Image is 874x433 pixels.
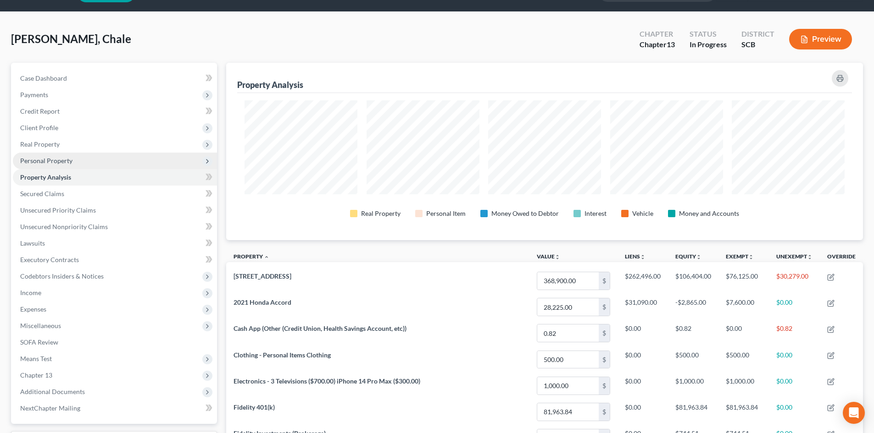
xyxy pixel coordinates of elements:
[599,377,610,395] div: $
[769,373,820,399] td: $0.00
[599,351,610,368] div: $
[618,373,668,399] td: $0.00
[599,324,610,342] div: $
[234,324,406,332] span: Cash App (Other (Credit Union, Health Savings Account, etc))
[537,324,599,342] input: 0.00
[20,338,58,346] span: SOFA Review
[13,334,217,351] a: SOFA Review
[20,239,45,247] span: Lawsuits
[769,346,820,373] td: $0.00
[668,346,718,373] td: $500.00
[843,402,865,424] div: Open Intercom Messenger
[640,254,646,260] i: unfold_more
[13,169,217,186] a: Property Analysis
[668,373,718,399] td: $1,000.00
[20,91,48,99] span: Payments
[20,157,72,164] span: Personal Property
[718,294,769,320] td: $7,600.00
[20,305,46,313] span: Expenses
[13,219,217,235] a: Unsecured Nonpriority Claims
[20,190,64,197] span: Secured Claims
[237,79,303,90] div: Property Analysis
[690,29,727,39] div: Status
[13,70,217,87] a: Case Dashboard
[718,346,769,373] td: $500.00
[807,254,813,260] i: unfold_more
[769,399,820,425] td: $0.00
[618,399,668,425] td: $0.00
[718,320,769,346] td: $0.00
[20,173,71,181] span: Property Analysis
[234,351,331,359] span: Clothing - Personal Items Clothing
[13,252,217,268] a: Executory Contracts
[769,294,820,320] td: $0.00
[618,294,668,320] td: $31,090.00
[234,403,275,411] span: Fidelity 401(k)
[741,39,774,50] div: SCB
[13,400,217,417] a: NextChapter Mailing
[555,254,560,260] i: unfold_more
[11,32,131,45] span: [PERSON_NAME], Chale
[820,247,863,268] th: Override
[20,74,67,82] span: Case Dashboard
[618,320,668,346] td: $0.00
[234,272,291,280] span: [STREET_ADDRESS]
[13,202,217,219] a: Unsecured Priority Claims
[426,209,466,218] div: Personal Item
[726,253,754,260] a: Exemptunfold_more
[640,29,675,39] div: Chapter
[668,320,718,346] td: $0.82
[537,298,599,316] input: 0.00
[234,298,291,306] span: 2021 Honda Accord
[769,320,820,346] td: $0.82
[491,209,559,218] div: Money Owed to Debtor
[718,399,769,425] td: $81,963.84
[20,107,60,115] span: Credit Report
[748,254,754,260] i: unfold_more
[13,103,217,120] a: Credit Report
[20,388,85,395] span: Additional Documents
[20,206,96,214] span: Unsecured Priority Claims
[599,298,610,316] div: $
[718,268,769,294] td: $76,125.00
[718,373,769,399] td: $1,000.00
[361,209,401,218] div: Real Property
[20,355,52,362] span: Means Test
[537,377,599,395] input: 0.00
[20,256,79,263] span: Executory Contracts
[585,209,607,218] div: Interest
[625,253,646,260] a: Liensunfold_more
[640,39,675,50] div: Chapter
[668,294,718,320] td: -$2,865.00
[537,253,560,260] a: Valueunfold_more
[20,289,41,296] span: Income
[20,124,58,132] span: Client Profile
[667,40,675,49] span: 13
[675,253,701,260] a: Equityunfold_more
[769,268,820,294] td: $30,279.00
[264,254,269,260] i: expand_less
[618,268,668,294] td: $262,496.00
[690,39,727,50] div: In Progress
[789,29,852,49] button: Preview
[668,399,718,425] td: $81,963.84
[20,371,52,379] span: Chapter 13
[599,403,610,421] div: $
[668,268,718,294] td: $106,404.00
[696,254,701,260] i: unfold_more
[13,235,217,252] a: Lawsuits
[20,140,60,148] span: Real Property
[20,404,80,412] span: NextChapter Mailing
[537,403,599,421] input: 0.00
[20,223,108,230] span: Unsecured Nonpriority Claims
[20,322,61,329] span: Miscellaneous
[679,209,739,218] div: Money and Accounts
[234,377,420,385] span: Electronics - 3 Televisions ($700.00) iPhone 14 Pro Max ($300.00)
[741,29,774,39] div: District
[618,346,668,373] td: $0.00
[537,272,599,290] input: 0.00
[20,272,104,280] span: Codebtors Insiders & Notices
[13,186,217,202] a: Secured Claims
[776,253,813,260] a: Unexemptunfold_more
[632,209,653,218] div: Vehicle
